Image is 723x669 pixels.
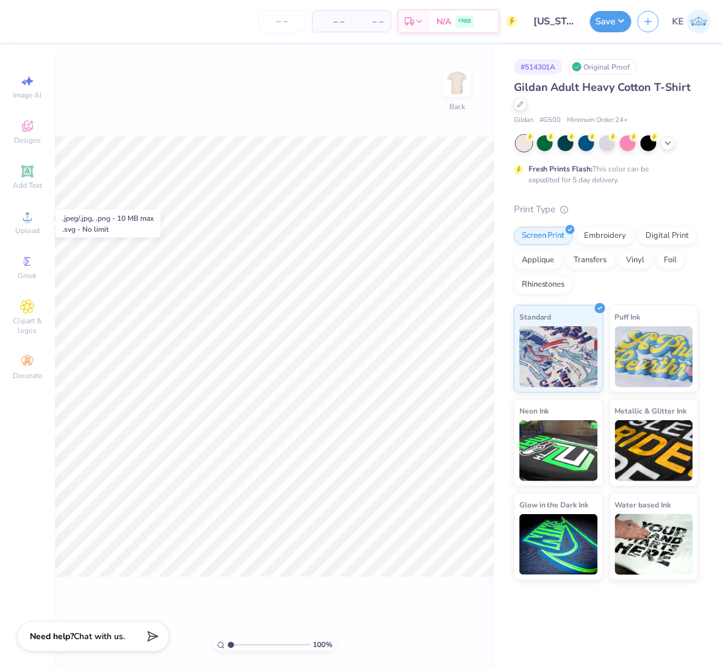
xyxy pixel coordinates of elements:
[672,15,684,29] span: KE
[514,276,573,294] div: Rhinestones
[514,227,573,245] div: Screen Print
[615,514,694,575] img: Water based Ink
[320,15,344,28] span: – –
[529,164,593,174] strong: Fresh Prints Flash:
[63,213,154,224] div: .jpeg/.jpg, .png - 10 MB max
[615,498,671,511] span: Water based Ink
[519,310,552,323] span: Standard
[13,90,42,100] span: Image AI
[519,326,598,387] img: Standard
[590,11,632,32] button: Save
[519,420,598,481] img: Neon Ink
[657,251,685,270] div: Foil
[74,631,125,643] span: Chat with us.
[615,420,694,481] img: Metallic & Glitter Ink
[514,251,563,270] div: Applique
[519,498,589,511] span: Glow in the Dark Ink
[313,640,333,651] span: 100 %
[14,135,41,145] span: Designs
[258,10,306,32] input: – –
[672,10,711,34] a: KE
[449,101,465,112] div: Back
[13,371,42,381] span: Decorate
[514,59,563,74] div: # 514301A
[615,326,694,387] img: Puff Ink
[638,227,697,245] div: Digital Print
[359,15,383,28] span: – –
[566,251,615,270] div: Transfers
[568,115,629,126] span: Minimum Order: 24 +
[619,251,653,270] div: Vinyl
[514,202,699,216] div: Print Type
[30,631,74,643] strong: Need help?
[577,227,635,245] div: Embroidery
[6,316,49,335] span: Clipart & logos
[458,17,471,26] span: FREE
[540,115,561,126] span: # G500
[63,224,154,235] div: .svg - No limit
[519,514,598,575] img: Glow in the Dark Ink
[514,80,691,95] span: Gildan Adult Heavy Cotton T-Shirt
[569,59,637,74] div: Original Proof
[529,163,678,185] div: This color can be expedited for 5 day delivery.
[687,10,711,34] img: Kent Everic Delos Santos
[615,404,687,417] span: Metallic & Glitter Ink
[15,226,40,235] span: Upload
[436,15,451,28] span: N/A
[519,404,549,417] span: Neon Ink
[18,271,37,281] span: Greek
[615,310,641,323] span: Puff Ink
[445,71,469,95] img: Back
[13,181,42,190] span: Add Text
[524,9,584,34] input: Untitled Design
[514,115,533,126] span: Gildan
